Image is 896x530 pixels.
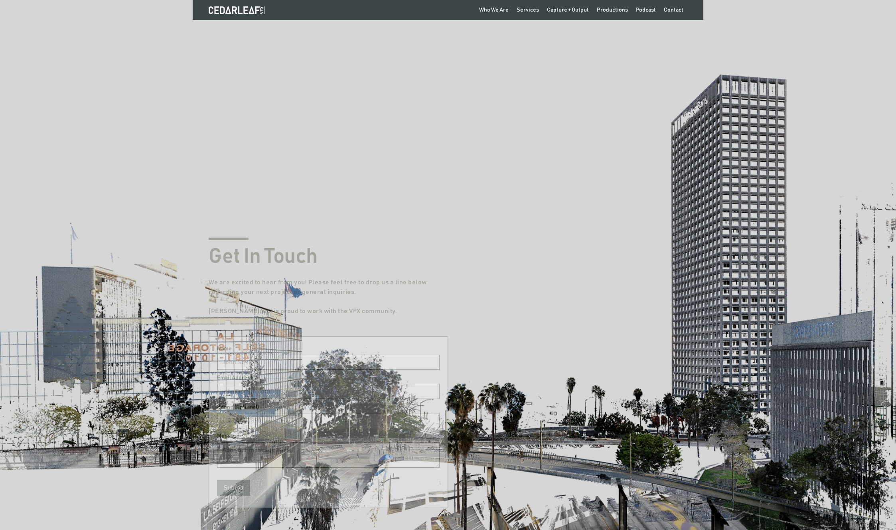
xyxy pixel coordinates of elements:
[636,6,656,14] div: Podcast
[664,6,683,14] div: Contact
[209,248,448,266] h1: Get In Touch
[217,480,250,496] input: Submit
[217,374,440,382] label: Email Address
[517,6,539,14] div: Services
[209,278,448,316] p: We are excited to hear from you! Please feel free to drop us a line below regarding your next pro...
[217,384,440,399] input: john@smith.com
[217,432,440,440] label: Message
[479,6,509,14] div: Who We Are
[217,355,440,370] input: John Smith
[597,6,628,14] div: Productions
[547,6,589,14] div: Capture + Output
[209,336,448,508] form: Get In Touch
[217,413,440,428] input: 1.123.456.7890
[217,403,440,411] label: Phone (Optional)
[217,345,440,353] label: Name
